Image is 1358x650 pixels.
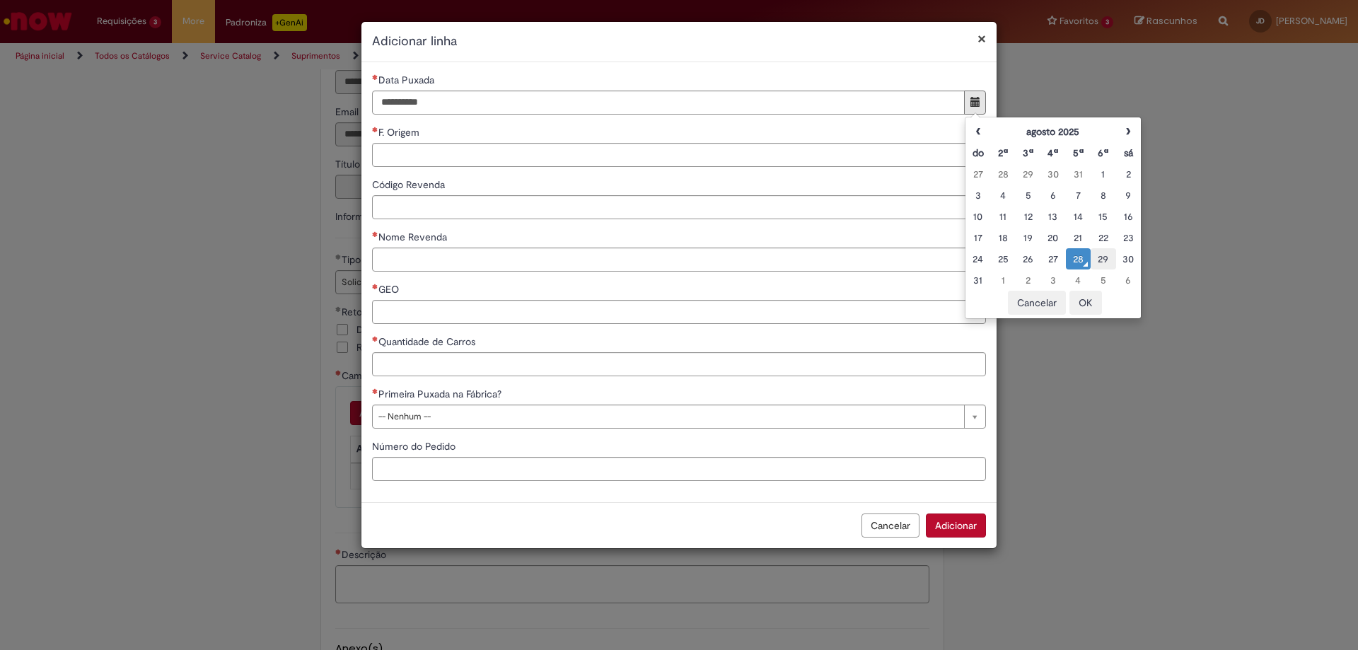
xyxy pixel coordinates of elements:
[1069,231,1087,245] div: 21 August 2025 Thursday
[372,336,378,342] span: Necessários
[378,283,402,296] span: GEO
[994,231,1011,245] div: 18 August 2025 Monday
[1019,167,1037,181] div: 29 July 2025 Tuesday
[964,91,986,115] button: Mostrar calendário para Data Puxada
[1116,121,1141,142] th: Próximo mês
[1069,209,1087,224] div: 14 August 2025 Thursday
[1069,252,1087,266] div: O seletor de data foi aberto.28 August 2025 Thursday
[965,142,990,163] th: Domingo
[372,300,986,324] input: GEO
[1069,167,1087,181] div: 31 July 2025 Thursday
[1094,252,1112,266] div: 29 August 2025 Friday
[1019,209,1037,224] div: 12 August 2025 Tuesday
[1094,167,1112,181] div: 01 August 2025 Friday
[1120,273,1137,287] div: 06 September 2025 Saturday
[926,513,986,538] button: Adicionar
[378,405,957,428] span: -- Nenhum --
[1094,209,1112,224] div: 15 August 2025 Friday
[969,252,987,266] div: 24 August 2025 Sunday
[1094,273,1112,287] div: 05 September 2025 Friday
[372,388,378,394] span: Necessários
[1116,142,1141,163] th: Sábado
[965,117,1142,319] div: Escolher data
[378,126,422,139] span: F. Origem
[372,457,986,481] input: Número do Pedido
[378,231,450,243] span: Nome Revenda
[372,195,986,219] input: Código Revenda
[1069,291,1102,315] button: OK
[1066,142,1091,163] th: Quinta-feira
[1044,252,1062,266] div: 27 August 2025 Wednesday
[1016,142,1040,163] th: Terça-feira
[969,188,987,202] div: 03 August 2025 Sunday
[378,74,437,86] span: Data Puxada
[1008,291,1066,315] button: Cancelar
[372,248,986,272] input: Nome Revenda
[372,440,458,453] span: Número do Pedido
[969,167,987,181] div: 27 July 2025 Sunday
[994,167,1011,181] div: 28 July 2025 Monday
[969,273,987,287] div: 31 August 2025 Sunday
[1120,167,1137,181] div: 02 August 2025 Saturday
[861,513,919,538] button: Cancelar
[994,252,1011,266] div: 25 August 2025 Monday
[1019,273,1037,287] div: 02 September 2025 Tuesday
[372,178,448,191] span: Código Revenda
[1120,188,1137,202] div: 09 August 2025 Saturday
[1120,231,1137,245] div: 23 August 2025 Saturday
[1044,188,1062,202] div: 06 August 2025 Wednesday
[1044,167,1062,181] div: 30 July 2025 Wednesday
[990,121,1115,142] th: agosto 2025. Alternar mês
[1019,231,1037,245] div: 19 August 2025 Tuesday
[1091,142,1115,163] th: Sexta-feira
[372,143,986,167] input: F. Origem
[1040,142,1065,163] th: Quarta-feira
[372,33,986,51] h2: Adicionar linha
[372,91,965,115] input: Data Puxada
[1094,231,1112,245] div: 22 August 2025 Friday
[1019,188,1037,202] div: 05 August 2025 Tuesday
[372,284,378,289] span: Necessários
[372,352,986,376] input: Quantidade de Carros
[378,335,478,348] span: Quantidade de Carros
[372,127,378,132] span: Necessários
[994,273,1011,287] div: 01 September 2025 Monday
[994,209,1011,224] div: 11 August 2025 Monday
[969,231,987,245] div: 17 August 2025 Sunday
[1019,252,1037,266] div: 26 August 2025 Tuesday
[965,121,990,142] th: Mês anterior
[969,209,987,224] div: 10 August 2025 Sunday
[990,142,1015,163] th: Segunda-feira
[1044,231,1062,245] div: 20 August 2025 Wednesday
[1120,252,1137,266] div: 30 August 2025 Saturday
[378,388,504,400] span: Primeira Puxada na Fábrica?
[372,74,378,80] span: Necessários
[1044,209,1062,224] div: 13 August 2025 Wednesday
[1069,273,1087,287] div: 04 September 2025 Thursday
[1044,273,1062,287] div: 03 September 2025 Wednesday
[1069,188,1087,202] div: 07 August 2025 Thursday
[977,31,986,46] button: Fechar modal
[1094,188,1112,202] div: 08 August 2025 Friday
[994,188,1011,202] div: 04 August 2025 Monday
[1120,209,1137,224] div: 16 August 2025 Saturday
[372,231,378,237] span: Necessários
